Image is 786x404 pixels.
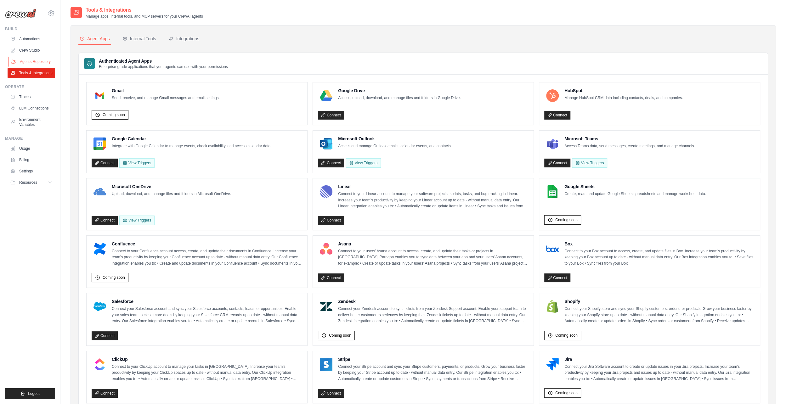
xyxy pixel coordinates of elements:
[564,136,695,142] h4: Microsoft Teams
[338,191,529,210] p: Connect to your Linear account to manage your software projects, sprints, tasks, and bug tracking...
[112,356,302,362] h4: ClickUp
[19,180,37,185] span: Resources
[564,241,755,247] h4: Box
[338,183,529,190] h4: Linear
[8,45,55,55] a: Crew Studio
[92,331,118,340] a: Connect
[112,143,271,149] p: Integrate with Google Calendar to manage events, check availability, and access calendar data.
[112,241,302,247] h4: Confluence
[320,243,332,255] img: Asana Logo
[572,158,607,168] : View Triggers
[555,333,578,338] span: Coming soon
[338,306,529,324] p: Connect your Zendesk account to sync tickets from your Zendesk Support account. Enable your suppo...
[112,248,302,267] p: Connect to your Confluence account access, create, and update their documents in Confluence. Incr...
[338,356,529,362] h4: Stripe
[346,158,381,168] : View Triggers
[318,216,344,225] a: Connect
[86,6,203,14] h2: Tools & Integrations
[112,87,220,94] h4: Gmail
[564,306,755,324] p: Connect your Shopify store and sync your Shopify customers, orders, or products. Grow your busine...
[564,356,755,362] h4: Jira
[544,111,570,120] a: Connect
[8,115,55,130] a: Environment Variables
[320,358,332,371] img: Stripe Logo
[119,216,155,225] : View Triggers
[121,33,157,45] button: Internal Tools
[564,191,706,197] p: Create, read, and update Google Sheets spreadsheets and manage worksheet data.
[564,364,755,382] p: Connect your Jira Software account to create or update issues in your Jira projects. Increase you...
[99,58,228,64] h3: Authenticated Agent Apps
[564,143,695,149] p: Access Teams data, send messages, create meetings, and manage channels.
[112,191,231,197] p: Upload, download, and manage files and folders in Microsoft OneDrive.
[8,143,55,154] a: Usage
[338,241,529,247] h4: Asana
[5,136,55,141] div: Manage
[564,95,683,101] p: Manage HubSpot CRM data including contacts, deals, and companies.
[8,34,55,44] a: Automations
[564,87,683,94] h4: HubSpot
[564,248,755,267] p: Connect to your Box account to access, create, and update files in Box. Increase your team’s prod...
[546,185,559,198] img: Google Sheets Logo
[5,8,37,18] img: Logo
[320,185,332,198] img: Linear Logo
[338,248,529,267] p: Connect to your users’ Asana account to access, create, and update their tasks or projects in [GE...
[338,143,452,149] p: Access and manage Outlook emails, calendar events, and contacts.
[318,273,344,282] a: Connect
[169,36,199,42] div: Integrations
[112,298,302,305] h4: Salesforce
[93,185,106,198] img: Microsoft OneDrive Logo
[112,136,271,142] h4: Google Calendar
[5,84,55,89] div: Operate
[93,243,106,255] img: Confluence Logo
[546,89,559,102] img: HubSpot Logo
[119,158,155,168] button: View Triggers
[8,177,55,188] button: Resources
[320,300,332,313] img: Zendesk Logo
[5,388,55,399] button: Logout
[338,95,461,101] p: Access, upload, download, and manage files and folders in Google Drive.
[103,275,125,280] span: Coming soon
[93,300,106,313] img: Salesforce Logo
[318,389,344,398] a: Connect
[80,36,110,42] div: Agent Apps
[93,89,106,102] img: Gmail Logo
[564,298,755,305] h4: Shopify
[555,217,578,222] span: Coming soon
[122,36,156,42] div: Internal Tools
[112,183,231,190] h4: Microsoft OneDrive
[546,243,559,255] img: Box Logo
[92,216,118,225] a: Connect
[99,64,228,69] p: Enterprise-grade applications that your agents can use with your permissions
[86,14,203,19] p: Manage apps, internal tools, and MCP servers for your CrewAI agents
[92,159,118,167] a: Connect
[318,159,344,167] a: Connect
[78,33,111,45] button: Agent Apps
[92,389,118,398] a: Connect
[167,33,201,45] button: Integrations
[103,112,125,117] span: Coming soon
[544,159,570,167] a: Connect
[564,183,706,190] h4: Google Sheets
[338,298,529,305] h4: Zendesk
[112,306,302,324] p: Connect your Salesforce account and sync your Salesforce accounts, contacts, leads, or opportunit...
[8,166,55,176] a: Settings
[8,92,55,102] a: Traces
[544,273,570,282] a: Connect
[8,103,55,113] a: LLM Connections
[329,333,351,338] span: Coming soon
[555,390,578,396] span: Coming soon
[546,300,559,313] img: Shopify Logo
[338,87,461,94] h4: Google Drive
[93,137,106,150] img: Google Calendar Logo
[338,364,529,382] p: Connect your Stripe account and sync your Stripe customers, payments, or products. Grow your busi...
[338,136,452,142] h4: Microsoft Outlook
[112,95,220,101] p: Send, receive, and manage Gmail messages and email settings.
[5,26,55,31] div: Build
[318,111,344,120] a: Connect
[320,89,332,102] img: Google Drive Logo
[546,137,559,150] img: Microsoft Teams Logo
[8,57,56,67] a: Agents Repository
[93,358,106,371] img: ClickUp Logo
[8,68,55,78] a: Tools & Integrations
[28,391,40,396] span: Logout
